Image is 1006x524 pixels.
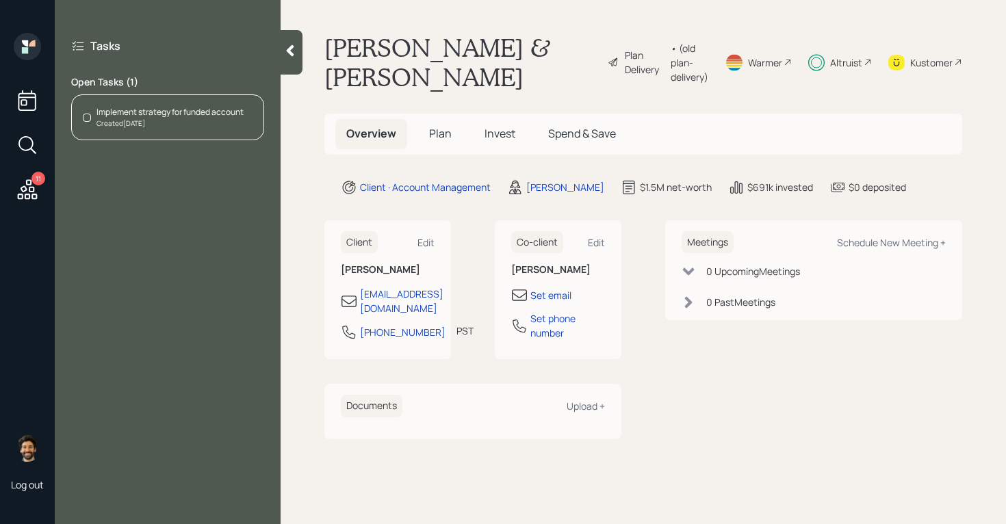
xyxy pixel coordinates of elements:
[324,33,597,92] h1: [PERSON_NAME] & [PERSON_NAME]
[71,75,264,89] label: Open Tasks ( 1 )
[96,118,244,129] div: Created [DATE]
[360,287,443,315] div: [EMAIL_ADDRESS][DOMAIN_NAME]
[706,264,800,278] div: 0 Upcoming Meeting s
[530,288,571,302] div: Set email
[530,311,605,340] div: Set phone number
[747,180,813,194] div: $691k invested
[837,236,946,249] div: Schedule New Meeting +
[910,55,953,70] div: Kustomer
[360,180,491,194] div: Client · Account Management
[748,55,782,70] div: Warmer
[548,126,616,141] span: Spend & Save
[31,172,45,185] div: 11
[849,180,906,194] div: $0 deposited
[640,180,712,194] div: $1.5M net-worth
[346,126,396,141] span: Overview
[682,231,734,254] h6: Meetings
[456,324,474,338] div: PST
[526,180,604,194] div: [PERSON_NAME]
[11,478,44,491] div: Log out
[671,41,708,84] div: • (old plan-delivery)
[588,236,605,249] div: Edit
[511,231,563,254] h6: Co-client
[830,55,862,70] div: Altruist
[14,434,41,462] img: eric-schwartz-headshot.png
[706,295,775,309] div: 0 Past Meeting s
[360,325,446,339] div: [PHONE_NUMBER]
[341,264,435,276] h6: [PERSON_NAME]
[417,236,435,249] div: Edit
[567,399,605,412] div: Upload +
[90,38,120,53] label: Tasks
[341,395,402,417] h6: Documents
[511,264,605,276] h6: [PERSON_NAME]
[625,48,664,77] div: Plan Delivery
[429,126,452,141] span: Plan
[96,106,244,118] div: Implement strategy for funded account
[485,126,515,141] span: Invest
[341,231,378,254] h6: Client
